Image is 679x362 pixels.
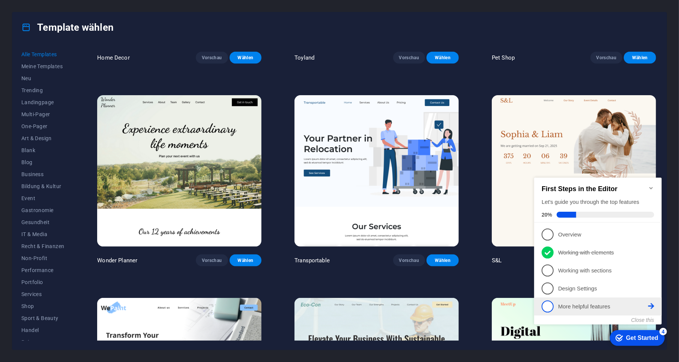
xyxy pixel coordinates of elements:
p: Working with sections [27,100,117,108]
div: Let's guide you through the top features [11,32,123,40]
span: 20% [11,45,26,51]
p: Toyland [294,54,314,61]
span: Neu [21,75,64,81]
span: IT & Media [21,231,64,237]
span: Services [21,291,64,297]
span: Alle Templates [21,51,64,57]
button: Wählen [624,52,656,64]
li: Design Settings [3,113,131,131]
span: Gesundheit [21,219,64,225]
span: Vorschau [399,257,419,263]
button: Services [21,288,64,300]
img: S&L [492,95,656,246]
button: Recht & Finanzen [21,240,64,252]
button: Multi-Pager [21,108,64,120]
button: Neu [21,72,64,84]
span: Blog [21,159,64,165]
div: Get Started 4 items remaining, 20% complete [79,164,134,180]
img: Wonder Planner [97,95,261,246]
span: Meine Templates [21,63,64,69]
p: More helpful features [27,136,117,144]
button: Vorschau [393,254,425,266]
span: Multi-Pager [21,111,64,117]
span: Performance [21,267,64,273]
span: Business [21,171,64,177]
img: Transportable [294,95,459,246]
span: Gastronomie [21,207,64,213]
span: Art & Design [21,135,64,141]
span: Trending [21,87,64,93]
li: Overview [3,59,131,77]
span: Vorschau [399,55,419,61]
span: Wählen [433,257,453,263]
button: Vorschau [196,52,228,64]
li: More helpful features [3,131,131,149]
span: Non-Profit [21,255,64,261]
button: Portfolio [21,276,64,288]
p: Overview [27,64,117,72]
button: IT & Media [21,228,64,240]
button: Reisen [21,336,64,348]
button: Non-Profit [21,252,64,264]
span: Vorschau [202,257,222,263]
button: Handel [21,324,64,336]
span: Wählen [433,55,453,61]
p: Wonder Planner [97,257,137,264]
span: Landingpage [21,99,64,105]
span: Sport & Beauty [21,315,64,321]
h2: First Steps in the Editor [11,19,123,27]
li: Working with sections [3,95,131,113]
div: Get Started [95,168,127,175]
li: Working with elements [3,77,131,95]
span: Shop [21,303,64,309]
button: Bildung & Kultur [21,180,64,192]
button: Wählen [230,254,262,266]
button: Sport & Beauty [21,312,64,324]
button: Close this [100,151,123,157]
button: Blog [21,156,64,168]
button: Blank [21,144,64,156]
span: Blank [21,147,64,153]
button: Landingpage [21,96,64,108]
h4: Template wählen [21,21,114,33]
span: Wählen [236,55,256,61]
div: Minimize checklist [117,19,123,25]
button: Shop [21,300,64,312]
button: Business [21,168,64,180]
span: Reisen [21,339,64,345]
span: Event [21,195,64,201]
span: Wählen [236,257,256,263]
button: Wählen [427,254,459,266]
span: Vorschau [202,55,222,61]
button: Wählen [427,52,459,64]
span: Recht & Finanzen [21,243,64,249]
span: Wählen [630,55,650,61]
button: Vorschau [196,254,228,266]
button: One-Pager [21,120,64,132]
button: Gesundheit [21,216,64,228]
button: Wählen [230,52,262,64]
button: Trending [21,84,64,96]
button: Performance [21,264,64,276]
p: Home Decor [97,54,129,61]
span: Vorschau [596,55,617,61]
span: One-Pager [21,123,64,129]
button: Meine Templates [21,60,64,72]
button: Event [21,192,64,204]
span: Bildung & Kultur [21,183,64,189]
div: 4 [128,162,136,169]
p: Working with elements [27,82,117,90]
p: Pet Shop [492,54,515,61]
p: S&L [492,257,502,264]
p: Transportable [294,257,330,264]
button: Vorschau [590,52,623,64]
button: Gastronomie [21,204,64,216]
span: Handel [21,327,64,333]
span: Portfolio [21,279,64,285]
button: Alle Templates [21,48,64,60]
p: Design Settings [27,118,117,126]
button: Art & Design [21,132,64,144]
button: Vorschau [393,52,425,64]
